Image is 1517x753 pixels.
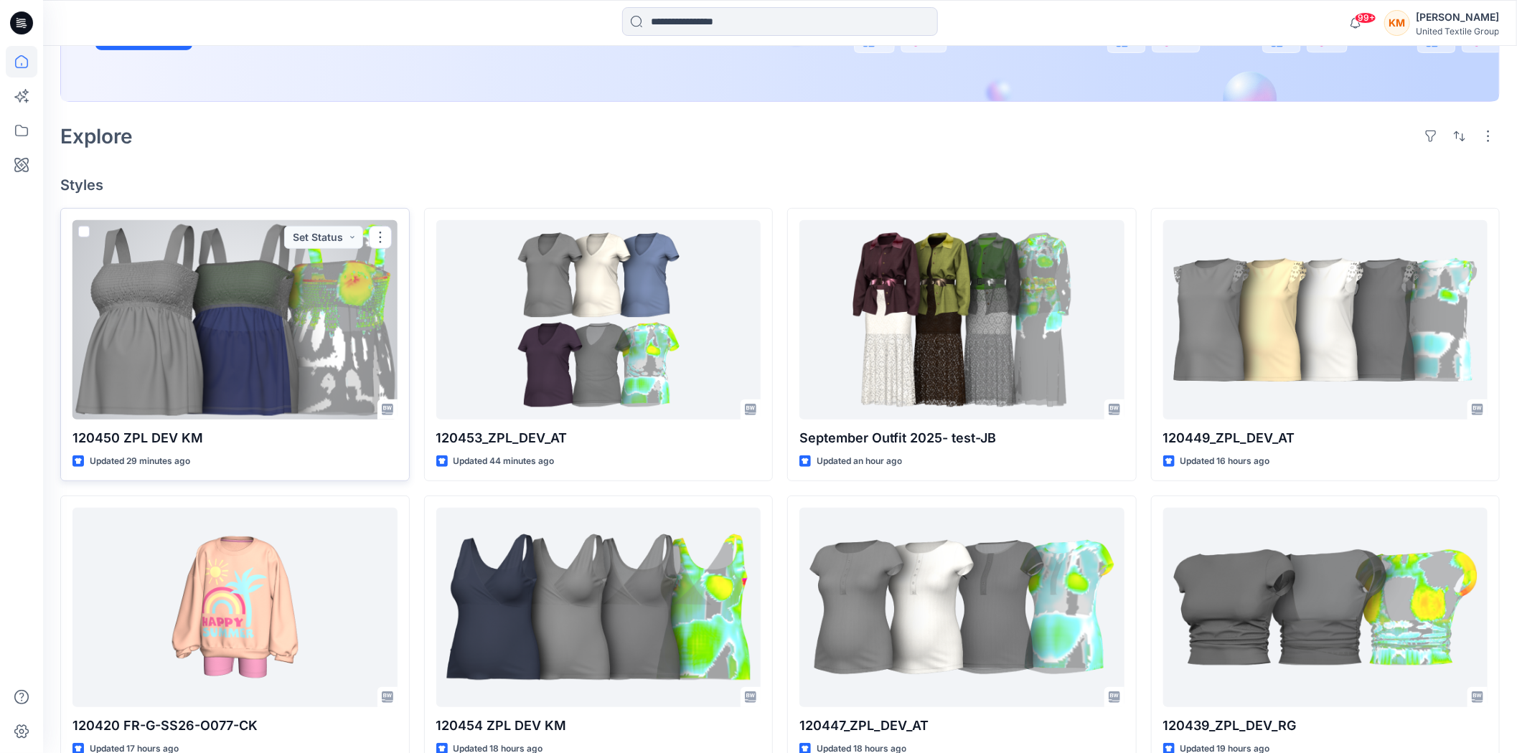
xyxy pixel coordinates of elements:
[72,716,398,736] p: 120420 FR-G-SS26-O077-CK
[1163,428,1488,448] p: 120449_ZPL_DEV_AT
[454,454,555,469] p: Updated 44 minutes ago
[436,716,761,736] p: 120454 ZPL DEV KM
[90,454,190,469] p: Updated 29 minutes ago
[1416,9,1499,26] div: [PERSON_NAME]
[1355,12,1376,24] span: 99+
[799,220,1124,420] a: September Outfit 2025- test-JB
[817,454,902,469] p: Updated an hour ago
[1163,220,1488,420] a: 120449_ZPL_DEV_AT
[1180,454,1270,469] p: Updated 16 hours ago
[1163,508,1488,707] a: 120439_ZPL_DEV_RG
[1416,26,1499,37] div: United Textile Group
[436,220,761,420] a: 120453_ZPL_DEV_AT
[799,508,1124,707] a: 120447_ZPL_DEV_AT
[72,508,398,707] a: 120420 FR-G-SS26-O077-CK
[436,428,761,448] p: 120453_ZPL_DEV_AT
[436,508,761,707] a: 120454 ZPL DEV KM
[799,716,1124,736] p: 120447_ZPL_DEV_AT
[1163,716,1488,736] p: 120439_ZPL_DEV_RG
[72,220,398,420] a: 120450 ZPL DEV KM
[72,428,398,448] p: 120450 ZPL DEV KM
[60,125,133,148] h2: Explore
[60,176,1500,194] h4: Styles
[799,428,1124,448] p: September Outfit 2025- test-JB
[1384,10,1410,36] div: KM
